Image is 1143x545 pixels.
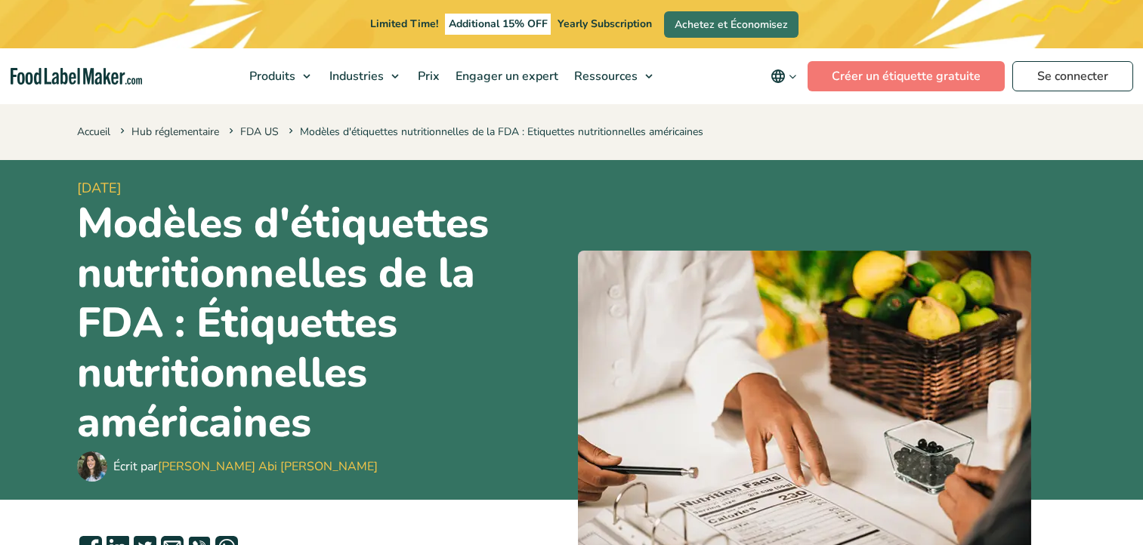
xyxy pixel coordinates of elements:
[410,48,444,104] a: Prix
[664,11,799,38] a: Achetez et Économisez
[240,125,279,139] a: FDA US
[77,451,107,482] img: Maria Abi Hanna - Étiquetage alimentaire
[77,199,566,448] h1: Modèles d'étiquettes nutritionnelles de la FDA : Étiquettes nutritionnelles américaines
[77,125,110,139] a: Accueil
[242,48,318,104] a: Produits
[131,125,219,139] a: Hub réglementaire
[445,14,551,35] span: Additional 15% OFF
[158,458,378,475] a: [PERSON_NAME] Abi [PERSON_NAME]
[286,125,703,139] span: Modèles d'étiquettes nutritionnelles de la FDA : Etiquettes nutritionnelles américaines
[370,17,438,31] span: Limited Time!
[413,68,441,85] span: Prix
[113,457,378,476] div: Écrit par
[570,68,639,85] span: Ressources
[567,48,660,104] a: Ressources
[1012,61,1133,91] a: Se connecter
[245,68,297,85] span: Produits
[448,48,563,104] a: Engager un expert
[451,68,560,85] span: Engager un expert
[808,61,1005,91] a: Créer un étiquette gratuite
[325,68,385,85] span: Industries
[322,48,406,104] a: Industries
[558,17,652,31] span: Yearly Subscription
[77,178,566,199] span: [DATE]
